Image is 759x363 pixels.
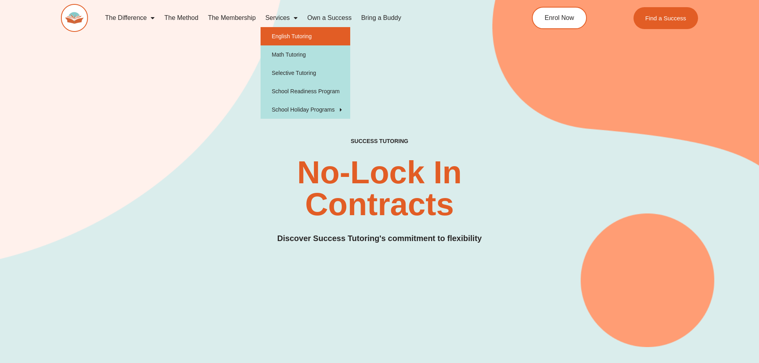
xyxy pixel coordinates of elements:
[261,100,350,119] a: School Holiday Programs
[261,27,350,119] ul: Services
[203,9,261,27] a: The Membership
[545,15,574,21] span: Enrol Now
[261,45,350,64] a: Math Tutoring
[645,15,686,21] span: Find a Success
[532,7,587,29] a: Enrol Now
[633,7,698,29] a: Find a Success
[356,9,406,27] a: Bring a Buddy
[261,64,350,82] a: Selective Tutoring
[100,9,160,27] a: The Difference
[285,138,474,145] h4: SUCCESS TUTORING​
[159,9,203,27] a: The Method
[235,157,524,220] h2: No-Lock In Contracts
[277,232,482,245] h3: Discover Success Tutoring's commitment to flexibility
[261,27,350,45] a: English Tutoring
[100,9,496,27] nav: Menu
[302,9,356,27] a: Own a Success
[618,273,759,363] iframe: Chat Widget
[261,9,302,27] a: Services
[261,82,350,100] a: School Readiness Program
